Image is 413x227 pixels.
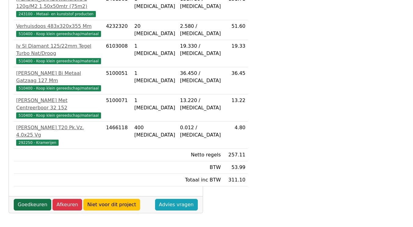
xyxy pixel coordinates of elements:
[16,70,101,92] a: [PERSON_NAME] Bi Metaal Gatzaag 127 Mm510400 - Koop klein gereedschap/materiaal
[223,20,248,40] td: 51.60
[103,94,132,122] td: 5100071
[134,124,175,139] div: 400 [MEDICAL_DATA]
[134,42,175,57] div: 1 [MEDICAL_DATA]
[134,23,175,37] div: 20 [MEDICAL_DATA]
[16,124,101,146] a: [PERSON_NAME] T20 Pk.Vz. 4.0x25 Vg292250 - Kramerijen
[178,174,223,186] td: Totaal inc BTW
[16,124,101,139] div: [PERSON_NAME] T20 Pk.Vz. 4.0x25 Vg
[223,149,248,161] td: 257.11
[16,70,101,84] div: [PERSON_NAME] Bi Metaal Gatzaag 127 Mm
[14,199,51,211] a: Goedkeuren
[223,174,248,186] td: 311.10
[16,23,101,37] a: Verhuisdoos 483x320x355 Mm510400 - Koop klein gereedschap/materiaal
[16,31,101,37] span: 510400 - Koop klein gereedschap/materiaal
[16,11,96,17] span: 243100 - Metaal- en kunststof producten
[16,23,101,30] div: Verhuisdoos 483x320x355 Mm
[180,124,221,139] div: 0.012 / [MEDICAL_DATA]
[223,67,248,94] td: 36.45
[155,199,198,211] a: Advies vragen
[83,199,140,211] a: Niet voor dit project
[180,42,221,57] div: 19.330 / [MEDICAL_DATA]
[103,67,132,94] td: 5100051
[53,199,82,211] a: Afkeuren
[16,97,101,119] a: [PERSON_NAME] Met Centreerboor 32 152510400 - Koop klein gereedschap/materiaal
[16,112,101,119] span: 510400 - Koop klein gereedschap/materiaal
[180,23,221,37] div: 2.580 / [MEDICAL_DATA]
[223,40,248,67] td: 19.33
[16,140,59,146] span: 292250 - Kramerijen
[16,85,101,91] span: 510400 - Koop klein gereedschap/materiaal
[16,42,101,57] div: Iv Sl Diamant 125/22mm Tegel Turbo Nat/Droog
[16,42,101,64] a: Iv Sl Diamant 125/22mm Tegel Turbo Nat/Droog510400 - Koop klein gereedschap/materiaal
[134,70,175,84] div: 1 [MEDICAL_DATA]
[223,161,248,174] td: 53.99
[223,94,248,122] td: 13.22
[223,122,248,149] td: 4.80
[103,122,132,149] td: 1466118
[180,70,221,84] div: 36.450 / [MEDICAL_DATA]
[178,149,223,161] td: Netto regels
[16,58,101,64] span: 510400 - Koop klein gereedschap/materiaal
[16,97,101,112] div: [PERSON_NAME] Met Centreerboor 32 152
[180,97,221,112] div: 13.220 / [MEDICAL_DATA]
[103,20,132,40] td: 4232320
[178,161,223,174] td: BTW
[103,40,132,67] td: 6103008
[134,97,175,112] div: 1 [MEDICAL_DATA]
